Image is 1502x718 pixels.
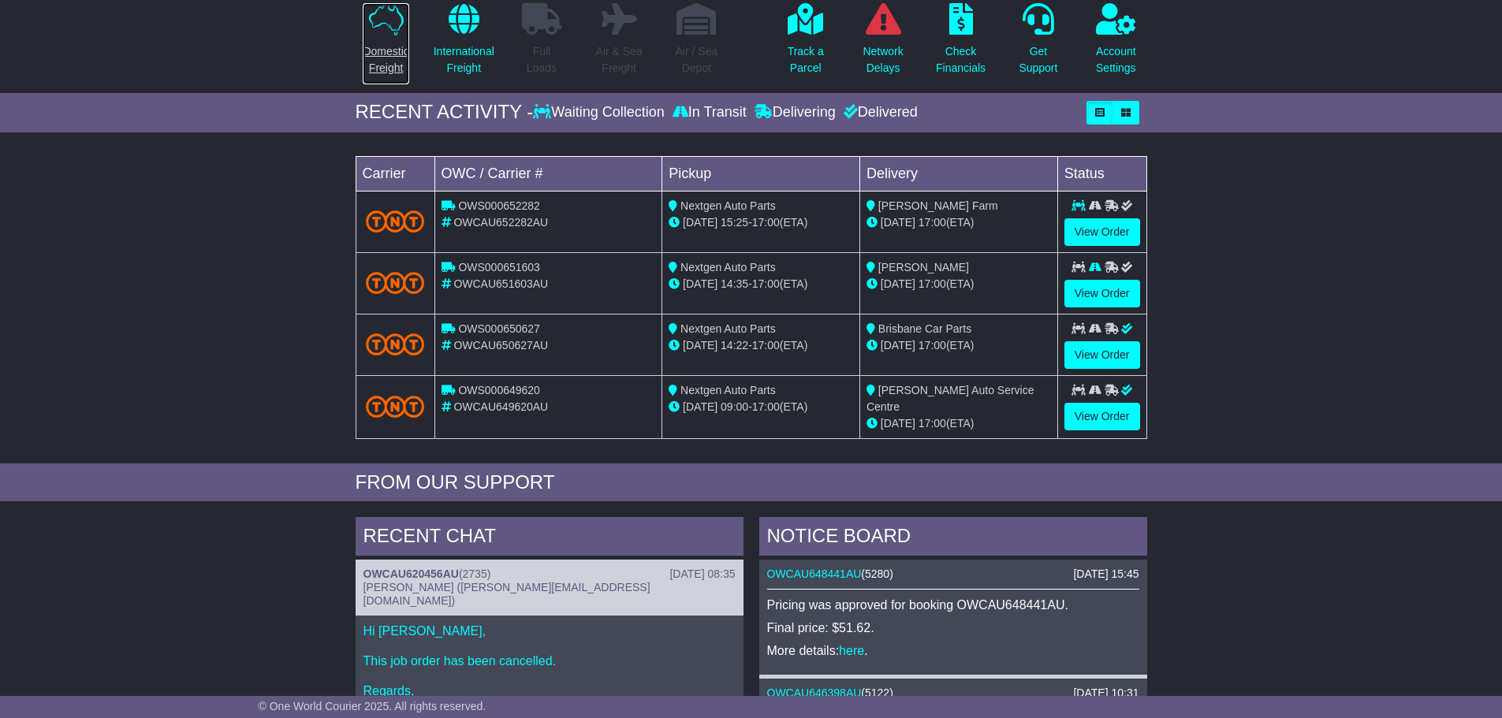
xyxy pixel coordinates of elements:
[919,339,946,352] span: 17:00
[356,517,744,560] div: RECENT CHAT
[458,261,540,273] span: OWS000651603
[596,43,643,76] p: Air & Sea Freight
[767,567,1139,581] div: ( )
[1073,567,1139,581] div: [DATE] 15:45
[363,43,408,76] p: Domestic Freight
[839,644,864,657] a: here
[1064,280,1140,307] a: View Order
[919,277,946,290] span: 17:00
[867,384,1034,413] span: [PERSON_NAME] Auto Service Centre
[1095,2,1137,85] a: AccountSettings
[721,400,748,413] span: 09:00
[458,384,540,396] span: OWS000649620
[366,396,425,417] img: TNT_Domestic.png
[751,104,840,121] div: Delivering
[767,686,862,699] a: OWCAU646398AU
[433,2,495,85] a: InternationalFreight
[669,399,853,415] div: - (ETA)
[752,277,780,290] span: 17:00
[1019,43,1057,76] p: Get Support
[767,567,862,580] a: OWCAU648441AU
[1064,218,1140,246] a: View Order
[721,216,748,229] span: 15:25
[881,216,915,229] span: [DATE]
[787,2,825,85] a: Track aParcel
[533,104,668,121] div: Waiting Collection
[363,567,736,581] div: ( )
[1057,156,1146,191] td: Status
[1073,686,1139,700] div: [DATE] 10:31
[865,686,889,699] span: 5122
[863,43,903,76] p: Network Delays
[865,567,889,580] span: 5280
[453,277,548,290] span: OWCAU651603AU
[1096,43,1136,76] p: Account Settings
[1064,403,1140,430] a: View Order
[356,471,1147,494] div: FROM OUR SUPPORT
[366,333,425,355] img: TNT_Domestic.png
[721,277,748,290] span: 14:35
[458,322,540,335] span: OWS000650627
[363,581,650,607] span: [PERSON_NAME] ([PERSON_NAME][EMAIL_ADDRESS][DOMAIN_NAME])
[881,277,915,290] span: [DATE]
[862,2,904,85] a: NetworkDelays
[669,276,853,292] div: - (ETA)
[767,686,1139,700] div: ( )
[669,567,735,581] div: [DATE] 08:35
[463,567,487,580] span: 2735
[680,199,776,212] span: Nextgen Auto Parts
[363,567,459,580] a: OWCAU620456AU
[366,272,425,293] img: TNT_Domestic.png
[1018,2,1058,85] a: GetSupport
[362,2,409,85] a: DomesticFreight
[840,104,918,121] div: Delivered
[434,156,662,191] td: OWC / Carrier #
[676,43,718,76] p: Air / Sea Depot
[919,417,946,430] span: 17:00
[767,620,1139,635] p: Final price: $51.62.
[356,156,434,191] td: Carrier
[669,104,751,121] div: In Transit
[721,339,748,352] span: 14:22
[752,339,780,352] span: 17:00
[767,643,1139,658] p: More details: .
[788,43,824,76] p: Track a Parcel
[752,400,780,413] span: 17:00
[878,199,998,212] span: [PERSON_NAME] Farm
[867,337,1051,354] div: (ETA)
[680,261,776,273] span: Nextgen Auto Parts
[366,210,425,232] img: TNT_Domestic.png
[752,216,780,229] span: 17:00
[259,700,486,712] span: © One World Courier 2025. All rights reserved.
[759,517,1147,560] div: NOTICE BOARD
[867,276,1051,292] div: (ETA)
[919,216,946,229] span: 17:00
[867,214,1051,231] div: (ETA)
[662,156,860,191] td: Pickup
[881,417,915,430] span: [DATE]
[356,101,534,124] div: RECENT ACTIVITY -
[680,322,776,335] span: Nextgen Auto Parts
[1064,341,1140,369] a: View Order
[453,339,548,352] span: OWCAU650627AU
[878,261,969,273] span: [PERSON_NAME]
[363,623,736,714] p: Hi [PERSON_NAME], This job order has been cancelled. Regards, [PERSON_NAME]
[683,400,717,413] span: [DATE]
[767,597,1139,612] p: Pricing was approved for booking OWCAU648441AU.
[458,199,540,212] span: OWS000652282
[453,216,548,229] span: OWCAU652282AU
[522,43,561,76] p: Full Loads
[859,156,1057,191] td: Delivery
[881,339,915,352] span: [DATE]
[867,415,1051,432] div: (ETA)
[683,216,717,229] span: [DATE]
[453,400,548,413] span: OWCAU649620AU
[669,337,853,354] div: - (ETA)
[680,384,776,396] span: Nextgen Auto Parts
[935,2,986,85] a: CheckFinancials
[434,43,494,76] p: International Freight
[669,214,853,231] div: - (ETA)
[878,322,971,335] span: Brisbane Car Parts
[683,277,717,290] span: [DATE]
[683,339,717,352] span: [DATE]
